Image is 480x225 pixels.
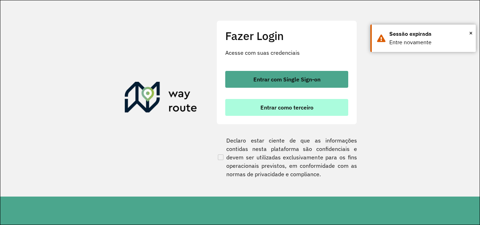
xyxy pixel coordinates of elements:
[469,28,473,38] button: Close
[225,99,348,116] button: button
[469,28,473,38] span: ×
[225,29,348,42] h2: Fazer Login
[225,71,348,88] button: button
[253,77,320,82] span: Entrar com Single Sign-on
[389,30,471,38] div: Sessão expirada
[125,82,197,115] img: Roteirizador AmbevTech
[225,48,348,57] p: Acesse com suas credenciais
[216,136,357,178] label: Declaro estar ciente de que as informações contidas nesta plataforma são confidenciais e devem se...
[260,105,313,110] span: Entrar como terceiro
[389,38,471,47] div: Entre novamente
